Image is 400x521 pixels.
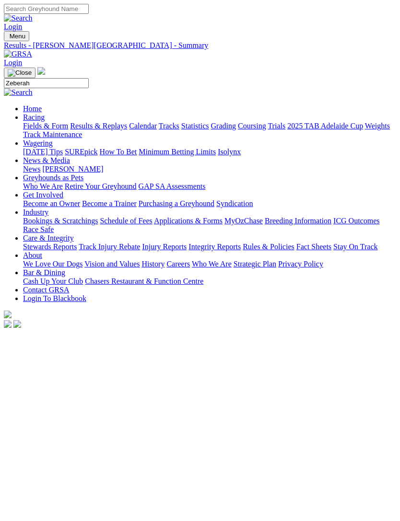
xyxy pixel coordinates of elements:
[23,182,63,190] a: Who We Are
[23,277,396,286] div: Bar & Dining
[23,191,63,199] a: Get Involved
[181,122,209,130] a: Statistics
[4,320,12,328] img: facebook.svg
[4,68,35,78] button: Toggle navigation
[23,182,396,191] div: Greyhounds as Pets
[23,243,396,251] div: Care & Integrity
[4,311,12,318] img: logo-grsa-white.png
[65,148,97,156] a: SUREpick
[23,225,54,233] a: Race Safe
[4,50,32,58] img: GRSA
[154,217,223,225] a: Applications & Forms
[218,148,241,156] a: Isolynx
[4,58,22,67] a: Login
[23,268,65,277] a: Bar & Dining
[79,243,140,251] a: Track Injury Rebate
[23,139,53,147] a: Wagering
[139,199,214,208] a: Purchasing a Greyhound
[129,122,157,130] a: Calendar
[23,251,42,259] a: About
[243,243,294,251] a: Rules & Policies
[84,260,140,268] a: Vision and Values
[100,217,152,225] a: Schedule of Fees
[4,78,89,88] input: Search
[4,23,22,31] a: Login
[4,31,29,41] button: Toggle navigation
[23,234,74,242] a: Care & Integrity
[142,243,187,251] a: Injury Reports
[23,165,396,174] div: News & Media
[139,148,216,156] a: Minimum Betting Limits
[23,260,82,268] a: We Love Our Dogs
[166,260,190,268] a: Careers
[23,104,42,113] a: Home
[100,148,137,156] a: How To Bet
[23,199,396,208] div: Get Involved
[23,148,396,156] div: Wagering
[278,260,323,268] a: Privacy Policy
[13,320,21,328] img: twitter.svg
[82,199,137,208] a: Become a Trainer
[296,243,331,251] a: Fact Sheets
[23,113,45,121] a: Racing
[238,122,266,130] a: Coursing
[4,41,396,50] a: Results - [PERSON_NAME][GEOGRAPHIC_DATA] - Summary
[23,156,70,164] a: News & Media
[85,277,203,285] a: Chasers Restaurant & Function Centre
[216,199,253,208] a: Syndication
[23,217,396,234] div: Industry
[23,217,98,225] a: Bookings & Scratchings
[211,122,236,130] a: Grading
[70,122,127,130] a: Results & Replays
[188,243,241,251] a: Integrity Reports
[37,67,45,75] img: logo-grsa-white.png
[23,122,68,130] a: Fields & Form
[23,148,63,156] a: [DATE] Tips
[8,69,32,77] img: Close
[23,243,77,251] a: Stewards Reports
[234,260,276,268] a: Strategic Plan
[365,122,390,130] a: Weights
[23,130,82,139] a: Track Maintenance
[23,260,396,268] div: About
[4,88,33,97] img: Search
[4,14,33,23] img: Search
[10,33,25,40] span: Menu
[224,217,263,225] a: MyOzChase
[4,4,89,14] input: Search
[42,165,103,173] a: [PERSON_NAME]
[23,165,40,173] a: News
[23,277,83,285] a: Cash Up Your Club
[333,243,377,251] a: Stay On Track
[268,122,285,130] a: Trials
[23,208,48,216] a: Industry
[65,182,137,190] a: Retire Your Greyhound
[23,174,83,182] a: Greyhounds as Pets
[23,199,80,208] a: Become an Owner
[192,260,232,268] a: Who We Are
[139,182,206,190] a: GAP SA Assessments
[265,217,331,225] a: Breeding Information
[23,294,86,302] a: Login To Blackbook
[287,122,363,130] a: 2025 TAB Adelaide Cup
[23,122,396,139] div: Racing
[141,260,165,268] a: History
[23,286,69,294] a: Contact GRSA
[333,217,379,225] a: ICG Outcomes
[159,122,179,130] a: Tracks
